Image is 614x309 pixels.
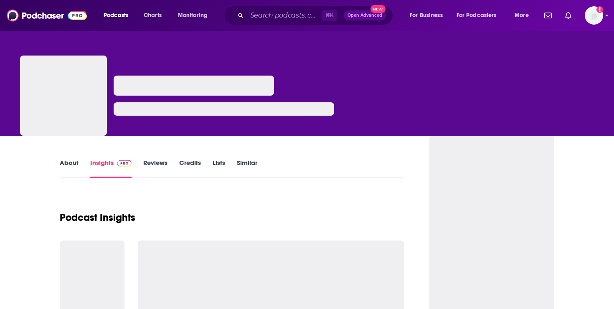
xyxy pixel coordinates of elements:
button: open menu [98,9,139,22]
a: Reviews [143,159,167,178]
span: For Business [410,10,443,21]
img: Podchaser - Follow, Share and Rate Podcasts [7,8,87,23]
a: InsightsPodchaser Pro [90,159,132,178]
span: New [370,5,386,13]
input: Search podcasts, credits, & more... [247,9,322,22]
button: Show profile menu [585,6,603,25]
span: More [515,10,529,21]
span: Open Advanced [348,13,382,18]
button: Open AdvancedNew [344,10,386,20]
svg: Add a profile image [596,6,603,13]
span: Podcasts [104,10,128,21]
button: open menu [451,9,509,22]
span: For Podcasters [457,10,497,21]
h1: Podcast Insights [60,211,135,224]
img: User Profile [585,6,603,25]
span: Charts [144,10,162,21]
a: Charts [138,9,167,22]
span: Logged in as redsetterpr [585,6,603,25]
a: Show notifications dropdown [541,8,555,23]
button: open menu [509,9,539,22]
a: Show notifications dropdown [562,8,575,23]
div: Search podcasts, credits, & more... [232,6,401,25]
span: ⌘ K [322,10,337,21]
a: Lists [213,159,225,178]
button: open menu [172,9,218,22]
span: Monitoring [178,10,208,21]
a: Credits [179,159,201,178]
button: open menu [404,9,453,22]
a: About [60,159,79,178]
img: Podchaser Pro [117,160,132,167]
a: Similar [237,159,257,178]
